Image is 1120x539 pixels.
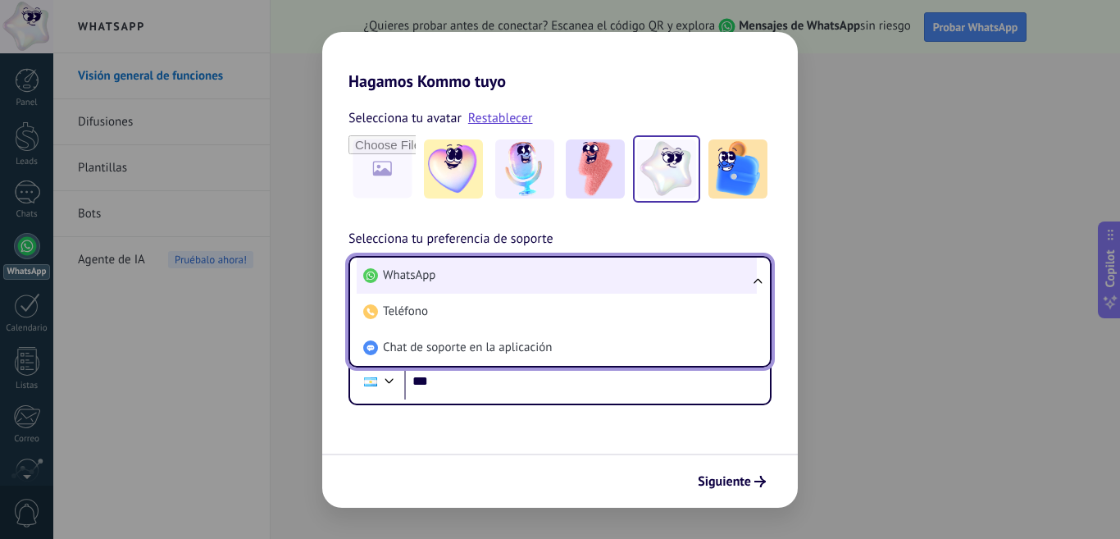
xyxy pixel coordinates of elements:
span: Chat de soporte en la aplicación [383,340,552,356]
a: Restablecer [468,110,533,126]
span: WhatsApp [383,267,435,284]
img: -3.jpeg [566,139,625,199]
div: Argentina: + 54 [355,364,386,399]
img: -4.jpeg [637,139,696,199]
h2: Hagamos Kommo tuyo [322,32,798,91]
span: Selecciona tu preferencia de soporte [348,229,553,250]
span: Teléfono [383,304,428,320]
span: Siguiente [698,476,751,487]
button: Siguiente [690,468,773,496]
span: Selecciona tu avatar [348,107,462,129]
img: -1.jpeg [424,139,483,199]
img: -2.jpeg [495,139,554,199]
img: -5.jpeg [708,139,767,199]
